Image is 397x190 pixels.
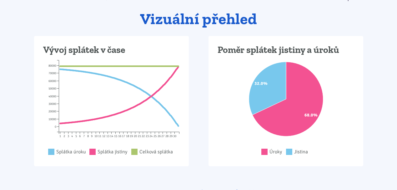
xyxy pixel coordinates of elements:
[141,134,144,138] tspan: 22
[48,64,56,68] tspan: 80000
[110,134,113,138] tspan: 14
[126,134,129,138] tspan: 18
[122,134,125,138] tspan: 17
[71,134,73,138] tspan: 4
[48,102,56,106] tspan: 30000
[98,134,101,138] tspan: 11
[75,134,77,138] tspan: 5
[48,110,56,113] tspan: 20000
[153,134,156,138] tspan: 25
[87,134,89,138] tspan: 8
[59,134,61,138] tspan: 1
[48,71,56,75] tspan: 70000
[68,134,69,138] tspan: 3
[149,134,152,138] tspan: 24
[48,79,56,83] tspan: 60000
[79,134,81,138] tspan: 6
[169,134,172,138] tspan: 29
[34,11,363,28] h2: Vizuální přehled
[43,44,180,56] h3: Vývoj splátek v čase
[54,125,56,129] tspan: 0
[94,134,97,138] tspan: 10
[102,134,105,138] tspan: 12
[91,134,93,138] tspan: 9
[157,134,160,138] tspan: 26
[133,134,137,138] tspan: 20
[173,134,176,138] tspan: 30
[114,134,117,138] tspan: 15
[48,95,56,98] tspan: 40000
[218,44,354,56] h3: Poměr splátek jistiny a úroků
[63,134,65,138] tspan: 2
[83,134,85,138] tspan: 7
[165,134,168,138] tspan: 28
[129,134,133,138] tspan: 19
[118,134,121,138] tspan: 16
[48,87,56,90] tspan: 50000
[48,117,56,121] tspan: 10000
[106,134,109,138] tspan: 13
[138,134,141,138] tspan: 21
[145,134,148,138] tspan: 23
[161,134,164,138] tspan: 27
